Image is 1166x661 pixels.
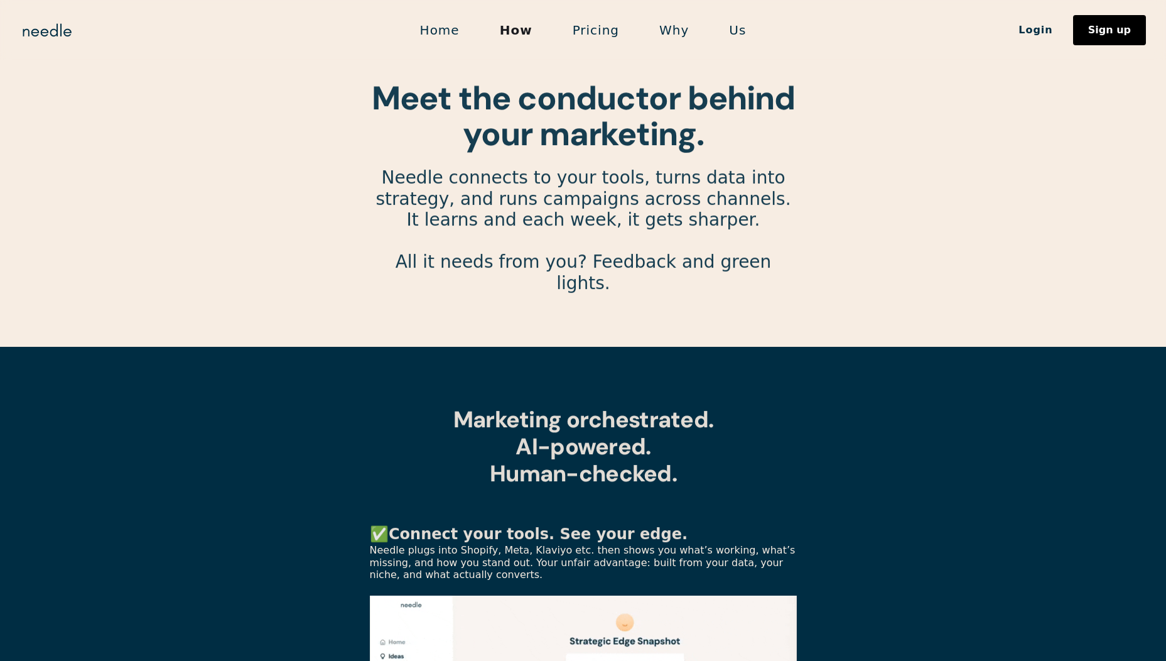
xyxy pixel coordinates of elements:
[639,17,709,43] a: Why
[553,17,639,43] a: Pricing
[709,17,766,43] a: Us
[453,405,713,488] strong: Marketing orchestrated. AI-powered. Human-checked.
[389,525,688,543] strong: Connect your tools. See your edge.
[1088,25,1131,35] div: Sign up
[372,77,794,155] strong: Meet the conductor behind your marketing.
[370,167,797,315] p: Needle connects to your tools, turns data into strategy, and runs campaigns across channels. It l...
[1073,15,1146,45] a: Sign up
[370,544,797,581] p: Needle plugs into Shopify, Meta, Klaviyo etc. then shows you what’s working, what’s missing, and ...
[480,17,553,43] a: How
[370,525,797,544] p: ✅
[998,19,1073,41] a: Login
[400,17,480,43] a: Home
